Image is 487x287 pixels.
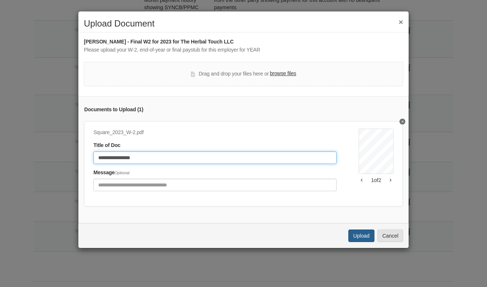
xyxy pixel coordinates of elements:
div: Drag and drop your files here or [191,70,296,78]
button: Delete Krystals 2023 w2s [399,119,405,125]
label: browse files [270,70,296,78]
div: Please upload your W-2, end-of-year or final paystub for this employer for YEAR [84,46,403,54]
input: Document Title [93,151,337,164]
span: Optional [115,171,129,175]
input: Include any comments on this document [93,179,337,191]
button: × [399,18,403,26]
label: Message [93,169,129,177]
div: [PERSON_NAME] - Final W2 for 2023 for The Herbal Touch LLC [84,38,403,46]
div: 1 of 2 [359,176,394,184]
button: Upload [348,230,374,242]
div: Square_2023_W-2.pdf [93,129,337,137]
button: Cancel [377,230,403,242]
div: Documents to Upload ( 1 ) [84,106,403,114]
h2: Upload Document [84,19,403,28]
label: Title of Doc [93,141,120,150]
